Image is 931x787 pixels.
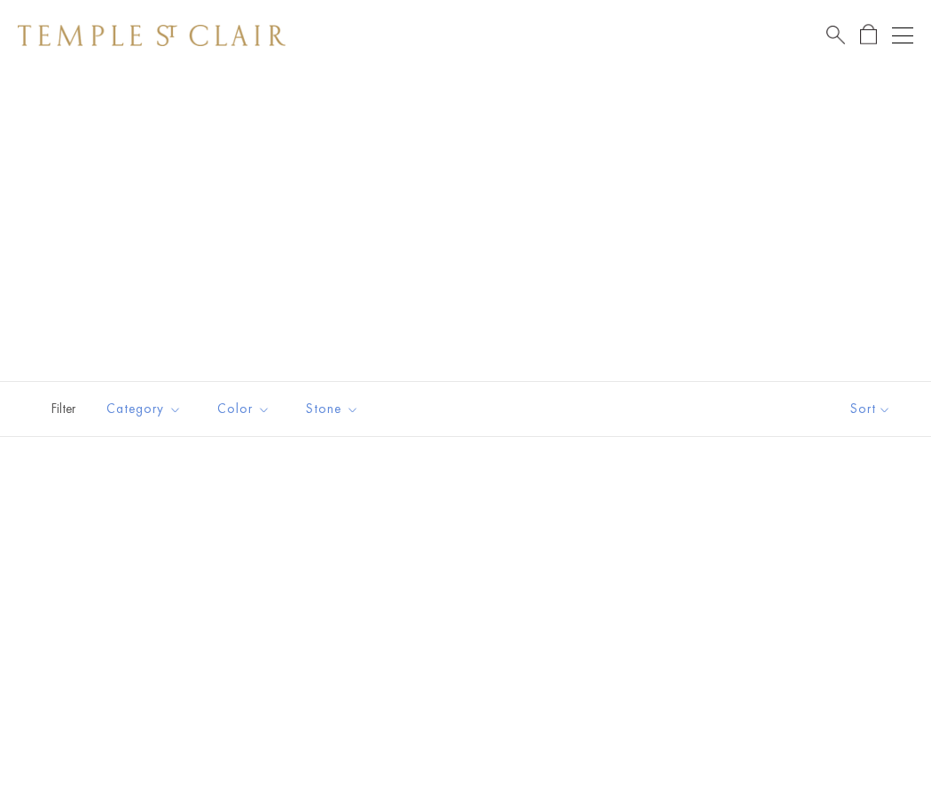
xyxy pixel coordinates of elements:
[98,398,195,420] span: Category
[18,25,286,46] img: Temple St. Clair
[860,24,877,46] a: Open Shopping Bag
[208,398,284,420] span: Color
[810,382,931,436] button: Show sort by
[826,24,845,46] a: Search
[93,389,195,429] button: Category
[293,389,372,429] button: Stone
[204,389,284,429] button: Color
[297,398,372,420] span: Stone
[892,25,913,46] button: Open navigation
